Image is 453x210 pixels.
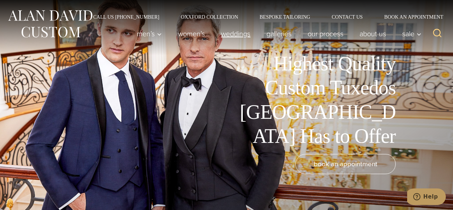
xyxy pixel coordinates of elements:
[82,14,170,19] a: Call Us [PHONE_NUMBER]
[300,27,352,41] a: Our Process
[7,8,93,40] img: Alan David Custom
[249,14,321,19] a: Bespoke Tailoring
[352,27,394,41] a: About Us
[295,154,396,174] a: book an appointment
[321,14,374,19] a: Contact Us
[314,159,377,169] span: book an appointment
[407,188,446,206] iframe: Opens a widget where you can chat to one of our agents
[213,27,259,41] a: weddings
[429,25,446,42] button: View Search Form
[235,52,396,148] h1: Highest Quality Custom Tuxedos [GEOGRAPHIC_DATA] Has to Offer
[170,14,249,19] a: Oxxford Collection
[374,14,446,19] a: Book an Appointment
[129,27,425,41] nav: Primary Navigation
[259,27,300,41] a: Galleries
[82,14,446,19] nav: Secondary Navigation
[394,27,425,41] button: Sale sub menu toggle
[129,27,170,41] button: Child menu of Men’s
[170,27,213,41] a: Women’s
